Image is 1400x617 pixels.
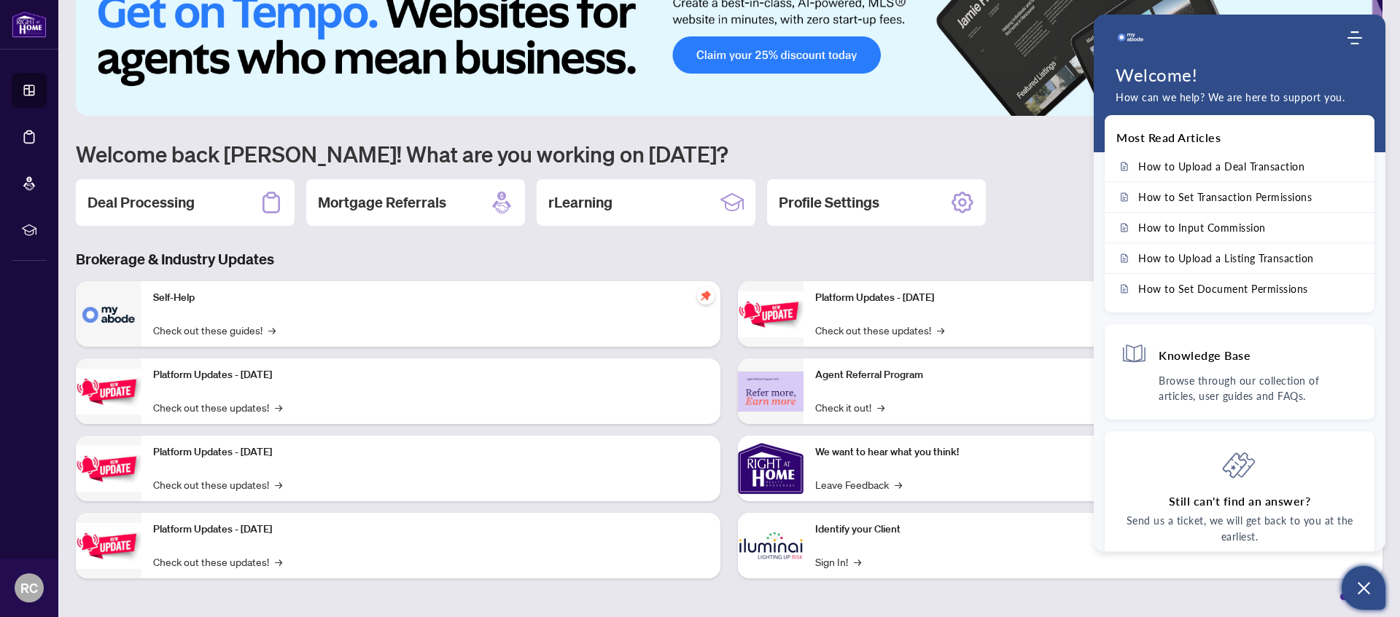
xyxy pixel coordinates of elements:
[815,367,1371,383] p: Agent Referral Program
[1116,23,1145,52] img: logo
[1105,324,1374,420] div: Knowledge BaseBrowse through our collection of articles, user guides and FAQs.
[815,290,1371,306] p: Platform Updates - [DATE]
[20,578,38,598] span: RC
[1138,221,1266,234] span: How to Input Commission
[275,399,282,415] span: →
[738,436,804,501] img: We want to hear what you think!
[815,522,1371,538] p: Identify your Client
[76,446,141,492] img: Platform Updates - July 21, 2025
[153,554,282,570] a: Check out these updates!→
[1138,252,1314,264] span: How to Upload a Listing Transaction
[87,192,195,213] h2: Deal Processing
[738,291,804,337] img: Platform Updates - June 23, 2025
[738,513,804,578] img: Identify your Client
[779,192,879,213] h2: Profile Settings
[153,322,276,338] a: Check out these guides!→
[815,399,884,415] a: Check it out!→
[275,476,282,492] span: →
[153,476,282,492] a: Check out these updates!→
[1105,213,1374,243] a: How to Input Commission
[153,399,282,415] a: Check out these updates!→
[76,369,141,414] img: Platform Updates - September 16, 2025
[697,287,715,304] span: pushpin
[1138,283,1308,295] span: How to Set Document Permissions
[1105,274,1374,304] a: How to Set Document Permissions
[76,523,141,569] img: Platform Updates - July 8, 2025
[1169,493,1311,509] h4: Still can't find an answer?
[815,554,861,570] a: Sign In!→
[1116,64,1364,85] h1: Welcome!
[738,372,804,412] img: Agent Referral Program
[877,399,884,415] span: →
[854,554,861,570] span: →
[895,476,902,492] span: →
[1116,23,1145,52] span: Company logo
[815,444,1371,460] p: We want to hear what you think!
[153,367,709,383] p: Platform Updates - [DATE]
[76,249,1382,270] h3: Brokerage & Industry Updates
[1159,347,1251,363] h4: Knowledge Base
[1342,566,1385,610] button: Open asap
[1105,243,1374,273] a: How to Upload a Listing Transaction
[268,322,276,338] span: →
[815,322,944,338] a: Check out these updates!→
[1105,182,1374,212] a: How to Set Transaction Permissions
[1116,90,1364,106] p: How can we help? We are here to support you.
[153,444,709,460] p: Platform Updates - [DATE]
[1121,513,1358,545] p: Send us a ticket, we will get back to you at the earliest.
[76,140,1382,168] h1: Welcome back [PERSON_NAME]! What are you working on [DATE]?
[12,11,47,38] img: logo
[548,192,612,213] h2: rLearning
[937,322,944,338] span: →
[1159,373,1358,404] p: Browse through our collection of articles, user guides and FAQs.
[275,554,282,570] span: →
[1105,152,1374,181] a: How to Upload a Deal Transaction
[318,192,446,213] h2: Mortgage Referrals
[815,476,902,492] a: Leave Feedback→
[1345,31,1364,45] div: Modules Menu
[153,290,709,306] p: Self-Help
[76,281,141,347] img: Self-Help
[153,522,709,538] p: Platform Updates - [DATE]
[1138,191,1312,203] span: How to Set Transaction Permissions
[1138,160,1304,173] span: How to Upload a Deal Transaction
